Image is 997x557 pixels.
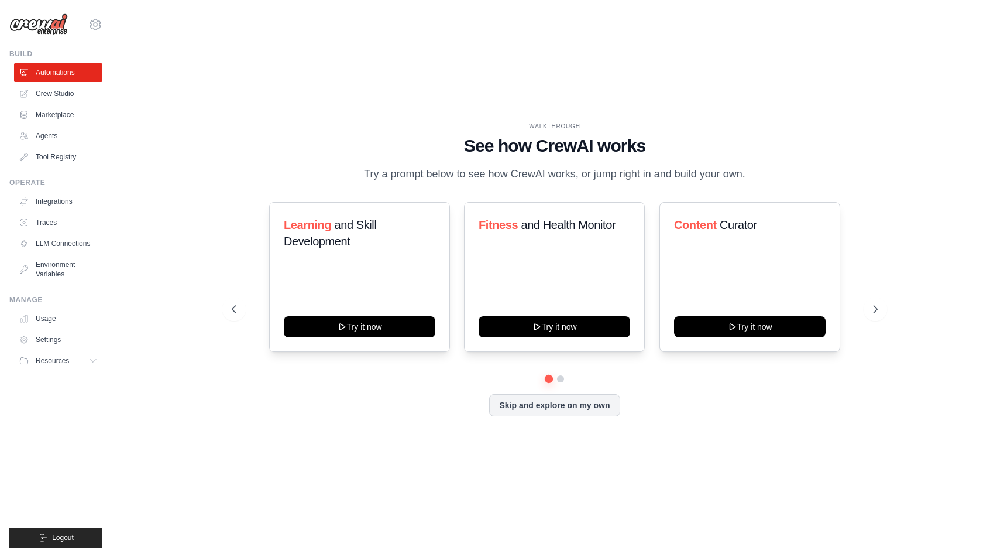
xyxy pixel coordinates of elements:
span: and Skill Development [284,218,376,248]
h1: See how CrewAI works [232,135,878,156]
a: Environment Variables [14,255,102,283]
a: Agents [14,127,102,145]
button: Skip and explore on my own [489,394,620,416]
span: Resources [36,356,69,365]
span: Curator [720,218,757,231]
span: Content [674,218,717,231]
button: Logout [9,528,102,548]
a: Usage [14,309,102,328]
a: Automations [14,63,102,82]
div: Manage [9,295,102,305]
button: Resources [14,351,102,370]
button: Try it now [284,316,435,337]
p: Try a prompt below to see how CrewAI works, or jump right in and build your own. [358,166,751,183]
a: Tool Registry [14,148,102,166]
div: WALKTHROUGH [232,122,878,131]
a: Settings [14,330,102,349]
img: Logo [9,13,68,36]
a: Marketplace [14,105,102,124]
a: Traces [14,213,102,232]
a: Integrations [14,192,102,211]
span: Fitness [479,218,518,231]
span: and Health Monitor [521,218,616,231]
a: LLM Connections [14,234,102,253]
div: Operate [9,178,102,187]
span: Logout [52,533,74,542]
button: Try it now [674,316,826,337]
a: Crew Studio [14,84,102,103]
button: Try it now [479,316,630,337]
span: Learning [284,218,331,231]
div: Build [9,49,102,59]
